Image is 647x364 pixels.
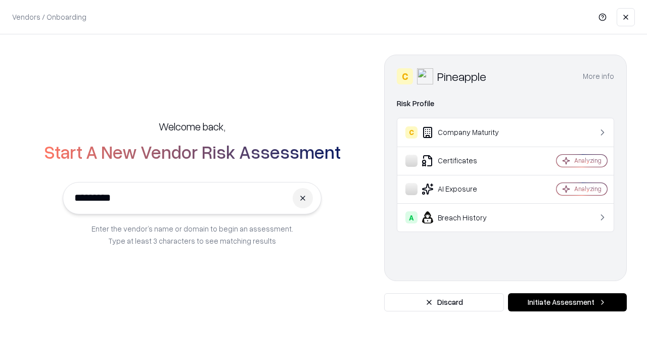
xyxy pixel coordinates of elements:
[91,222,293,247] p: Enter the vendor’s name or domain to begin an assessment. Type at least 3 characters to see match...
[12,12,86,22] p: Vendors / Onboarding
[417,68,433,84] img: Pineapple
[44,142,341,162] h2: Start A New Vendor Risk Assessment
[397,68,413,84] div: C
[159,119,225,133] h5: Welcome back,
[405,183,526,195] div: AI Exposure
[397,98,614,110] div: Risk Profile
[405,155,526,167] div: Certificates
[437,68,486,84] div: Pineapple
[405,211,418,223] div: A
[405,126,526,139] div: Company Maturity
[384,293,504,311] button: Discard
[405,211,526,223] div: Breach History
[583,67,614,85] button: More info
[508,293,627,311] button: Initiate Assessment
[574,185,602,193] div: Analyzing
[574,156,602,165] div: Analyzing
[405,126,418,139] div: C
